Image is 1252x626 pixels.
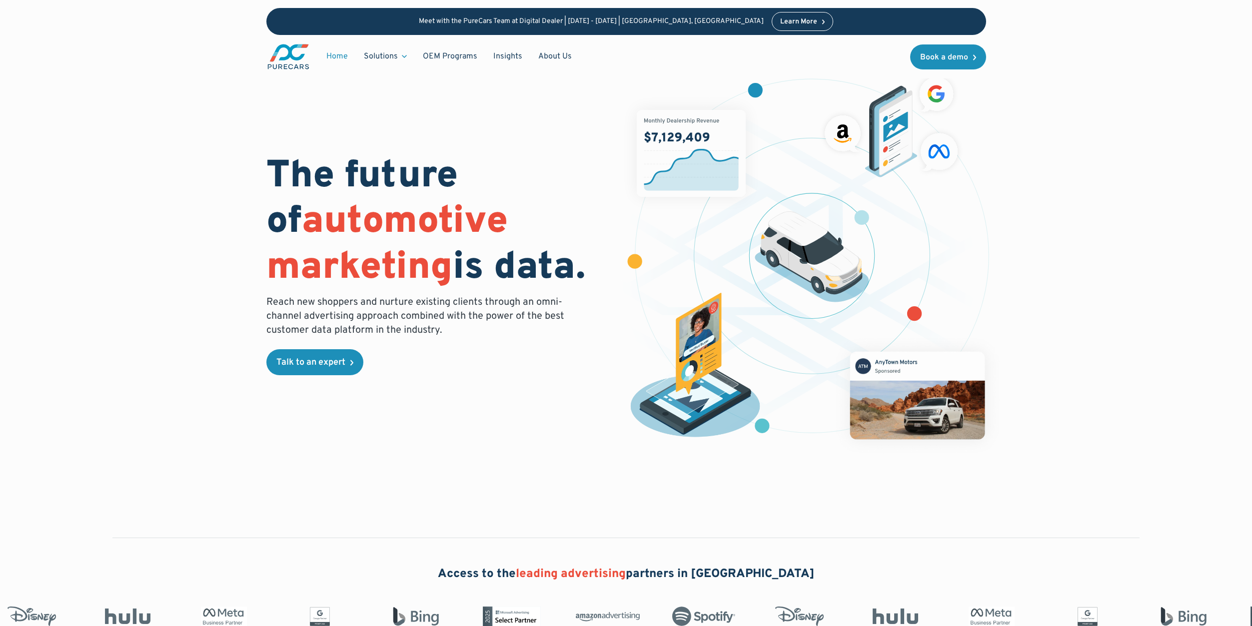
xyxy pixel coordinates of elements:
[318,47,356,66] a: Home
[356,47,415,66] div: Solutions
[530,47,580,66] a: About Us
[755,211,870,302] img: illustration of a vehicle
[364,51,398,62] div: Solutions
[266,43,310,70] img: purecars logo
[621,293,770,442] img: persona of a buyer
[438,566,815,583] h2: Access to the partners in [GEOGRAPHIC_DATA]
[772,12,834,31] a: Learn More
[266,295,570,337] p: Reach new shoppers and nurture existing clients through an omni-channel advertising approach comb...
[561,609,625,625] img: Amazon Advertising
[780,18,817,25] div: Learn More
[266,198,508,292] span: automotive marketing
[849,609,913,625] img: Hulu
[419,17,764,26] p: Meet with the PureCars Team at Digital Dealer | [DATE] - [DATE] | [GEOGRAPHIC_DATA], [GEOGRAPHIC_...
[820,72,963,177] img: ads on social media and advertising partners
[266,154,614,291] h1: The future of is data.
[637,110,746,197] img: chart showing monthly dealership revenue of $7m
[266,349,363,375] a: Talk to an expert
[485,47,530,66] a: Insights
[81,609,145,625] img: Hulu
[831,333,1004,458] img: mockup of facebook post
[415,47,485,66] a: OEM Programs
[266,43,310,70] a: main
[910,44,986,69] a: Book a demo
[920,53,968,61] div: Book a demo
[516,567,626,582] span: leading advertising
[276,358,345,367] div: Talk to an expert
